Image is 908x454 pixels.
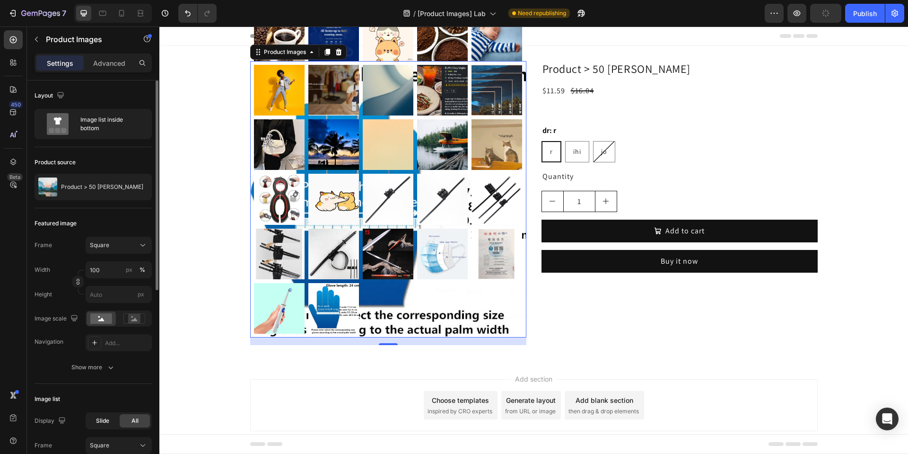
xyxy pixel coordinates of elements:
[853,9,877,18] div: Publish
[62,8,66,19] p: 7
[506,199,545,210] div: Add to cart
[436,165,457,185] button: increment
[416,369,474,379] div: Add blank section
[35,312,80,325] div: Image scale
[71,363,115,372] div: Show more
[35,395,60,403] div: Image list
[518,9,566,18] span: Need republishing
[35,266,50,274] label: Width
[409,381,480,389] span: then drag & drop elements
[845,4,885,23] button: Publish
[140,266,145,274] div: %
[178,4,217,23] div: Undo/Redo
[35,219,77,228] div: Featured image
[346,381,396,389] span: from URL or image
[35,441,52,450] label: Frame
[35,290,52,299] label: Height
[35,158,76,167] div: Product source
[347,369,396,379] div: Generate layout
[86,286,152,303] input: px
[138,291,144,298] span: px
[382,98,398,111] legend: dr: r
[46,34,126,45] p: Product Images
[80,113,138,135] div: Image list inside bottom
[382,35,658,50] h2: Product > 50 [PERSON_NAME]
[86,237,152,254] button: Square
[501,229,539,240] div: Buy it now
[86,261,152,278] input: px%
[352,347,397,357] span: Add section
[404,165,436,185] input: quantity
[93,58,125,68] p: Advanced
[131,417,139,425] span: All
[272,369,330,379] div: Choose templates
[90,441,109,450] span: Square
[123,264,135,276] button: %
[35,241,52,249] label: Frame
[35,338,63,346] div: Navigation
[9,101,23,108] div: 450
[4,4,70,23] button: 7
[383,165,404,185] button: decrement
[418,9,486,18] span: [Product Images] Lab
[410,58,436,71] div: $16.04
[38,178,57,196] img: product feature img
[413,9,416,18] span: /
[61,184,143,190] p: Product > 50 [PERSON_NAME]
[96,417,109,425] span: Slide
[382,223,658,246] button: Buy it now
[876,408,899,430] div: Open Intercom Messenger
[7,173,23,181] div: Beta
[391,121,393,129] span: r
[126,266,132,274] div: px
[414,121,422,129] span: ihi
[442,121,448,129] span: jo
[35,415,68,427] div: Display
[90,241,109,249] span: Square
[47,58,73,68] p: Settings
[86,437,152,454] button: Square
[105,339,149,347] div: Add...
[382,193,658,216] button: Add to cart
[35,89,66,102] div: Layout
[159,27,908,454] iframe: Design area
[35,359,152,376] button: Show more
[268,381,333,389] span: inspired by CRO experts
[137,264,148,276] button: px
[382,58,407,71] div: $11.59
[382,143,658,157] div: Quantity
